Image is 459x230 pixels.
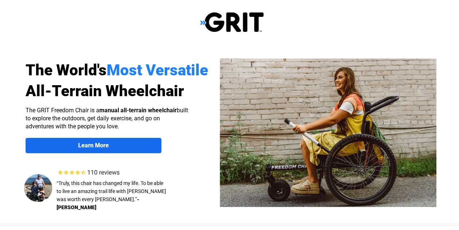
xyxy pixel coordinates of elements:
[26,138,161,153] a: Learn More
[26,82,184,100] span: All-Terrain Wheelchair
[57,180,166,202] span: “Truly, this chair has changed my life. To be able to live an amazing trail life with [PERSON_NAM...
[26,177,89,191] input: Get more information
[26,107,188,130] span: The GRIT Freedom Chair is a built to explore the outdoors, get daily exercise, and go on adventur...
[99,107,177,114] strong: manual all-terrain wheelchair
[78,142,109,149] strong: Learn More
[107,61,208,79] span: Most Versatile
[26,61,107,79] span: The World's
